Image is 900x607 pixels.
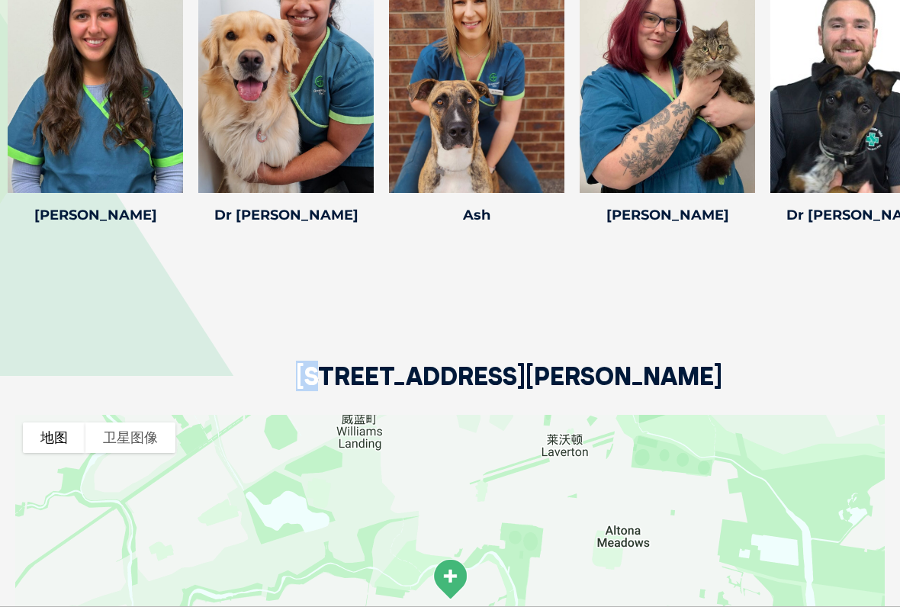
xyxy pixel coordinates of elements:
button: 显示街道地图 [23,422,85,453]
h4: [PERSON_NAME] [8,208,183,222]
h2: [STREET_ADDRESS][PERSON_NAME] [296,364,722,415]
h4: [PERSON_NAME] [580,208,755,222]
button: Search [870,69,886,85]
button: 显示卫星图像 [85,422,175,453]
h4: Ash [389,208,564,222]
h4: Dr [PERSON_NAME] [198,208,374,222]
